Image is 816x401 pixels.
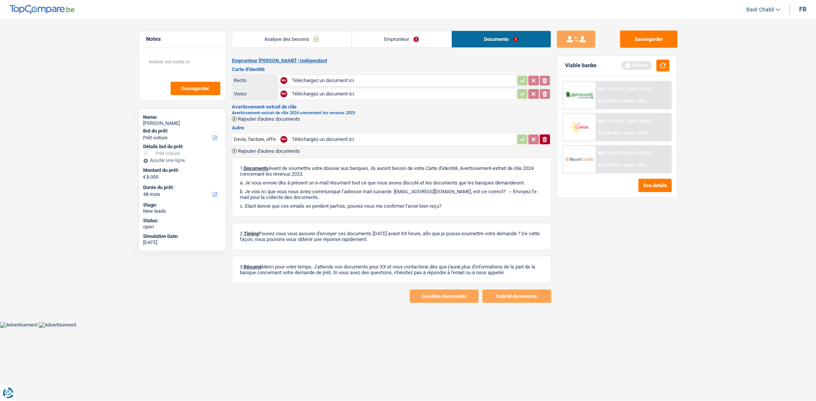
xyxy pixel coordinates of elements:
div: Recto [234,78,276,83]
h3: Carte d'identité [232,67,551,72]
div: Stage: [143,202,221,208]
div: NA [280,136,287,143]
h3: Avertissement-extrait de rôle [232,104,551,109]
span: Limit: >750 € [628,87,653,92]
button: Combine documents [410,289,479,303]
img: TopCompare Logo [10,5,75,14]
label: Montant du prêt: [143,167,220,173]
div: NA [280,77,287,84]
span: Documents [244,165,269,171]
span: Limit: >800 € [628,119,653,124]
img: AlphaCredit [565,91,594,100]
h2: Emprunteur [PERSON_NAME] | Indépendant [232,58,551,64]
div: Ajouter une ligne [143,158,221,163]
img: Advertisement [39,322,76,328]
p: b. Je vois ici que vous nous aviez communiqué l’adresse mail suivante: [EMAIL_ADDRESS][DOMAIN_NA... [240,189,543,200]
p: 3. Merci pour votre temps. J'attends vos documents pour XX et vous contacterai dès que j'aurai p... [240,264,543,275]
p: a. Je vous envoie dès à présent un e-mail résumant tout ce que nous avons discuté et les doc... [240,180,543,186]
img: Record Credits [565,152,594,166]
span: Rajouter d'autres documents [238,116,300,121]
div: Détails but du prêt [143,144,221,150]
span: Limit: >1.033 € [624,151,653,156]
span: NAI: 2 720 € [598,151,621,156]
span: NAI: 2 718,2 € [598,87,624,92]
span: Timing [244,231,259,236]
span: Sauvegarder [181,86,210,91]
button: See details [638,179,672,192]
p: 2. Pouvez-vous vous assurer d'envoyer ces documents [DATE] avant XX heure, afin que je puisse sou... [240,231,543,242]
span: € [143,174,146,180]
span: Limit: <60% [624,163,646,168]
span: Résumé [244,264,262,270]
button: Submit documents [482,289,551,303]
span: NAI: 2 718,6 € [598,119,624,124]
div: New leads [143,208,221,214]
span: Limit: <100% [624,131,648,136]
span: / [625,87,627,92]
label: But du prêt: [143,128,220,134]
div: Verso [234,91,276,97]
span: / [621,99,623,103]
div: Simulation Date: [143,233,221,239]
img: Cofidis [565,120,594,134]
span: / [622,151,623,156]
span: DTI: 28.46% [598,131,620,136]
div: fr [799,6,806,13]
button: Rajouter d'autres documents [232,116,300,121]
span: Badr Chabli [746,6,774,13]
span: / [621,131,623,136]
h5: Notes [147,36,218,42]
div: Status: [143,218,221,224]
span: / [621,163,623,168]
span: Rajouter d'autres documents [238,149,300,154]
div: Name: [143,114,221,120]
h3: Autre [232,125,551,130]
span: DTI: 28.42% [598,163,620,168]
div: [DATE] [143,239,221,246]
p: c. Etant donné que ces emails se perdent parfois, pouvez-vous me confirmer l’avoir bien reçu? [240,203,543,209]
span: Limit: <60% [624,99,646,103]
div: NA [280,91,287,97]
label: Durée du prêt: [143,184,220,191]
div: [PERSON_NAME] [143,120,221,126]
button: Sauvegarder [620,31,678,48]
div: Refresh [621,61,652,70]
span: / [625,119,627,124]
a: Analyse des besoins [232,31,352,47]
button: Sauvegarder [171,82,220,95]
div: open [143,224,221,230]
p: 1. Avant de soumettre votre dossier aux banques, ils auront besoin de votre Carte d'identité, Ave... [240,165,543,177]
div: Viable banks [565,62,596,69]
a: Badr Chabli [740,3,780,16]
span: DTI: 28.47% [598,99,620,103]
a: Documents [452,31,551,47]
h2: Avertissement-extrait de rôle 2024 concernant les revenus 2023 [232,111,551,115]
a: Emprunteur [352,31,451,47]
button: Rajouter d'autres documents [232,149,300,154]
